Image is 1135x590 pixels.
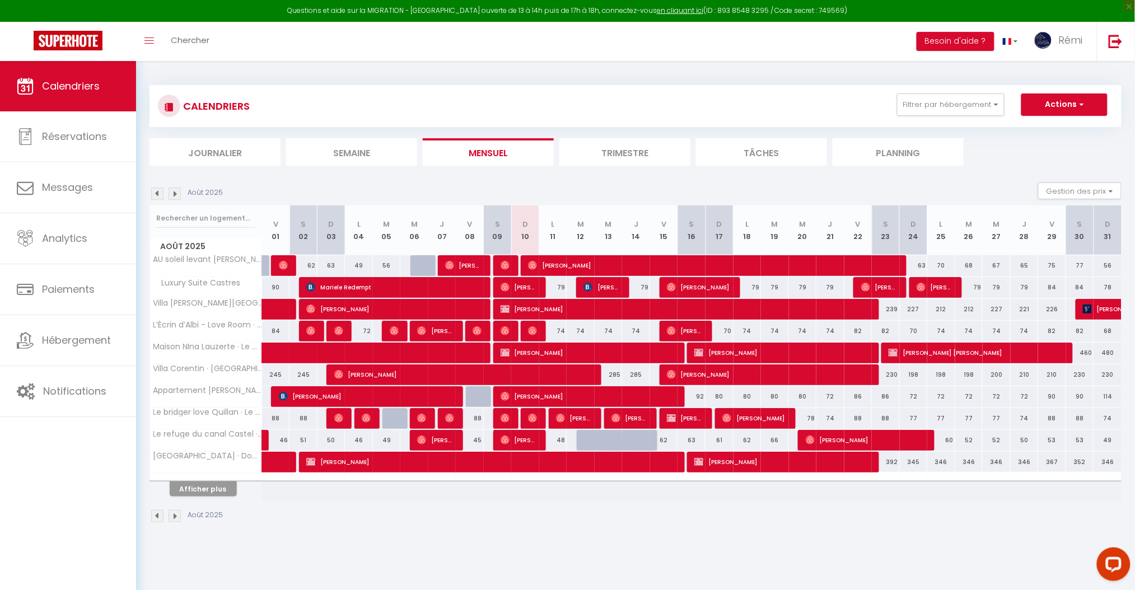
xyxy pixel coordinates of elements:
[1066,205,1094,255] th: 30
[872,386,900,407] div: 86
[1011,255,1039,276] div: 65
[696,138,827,166] li: Tâches
[567,205,595,255] th: 12
[440,219,444,230] abbr: J
[650,430,678,451] div: 62
[789,277,817,298] div: 79
[761,277,789,298] div: 79
[473,320,482,341] span: [PERSON_NAME]
[152,408,264,416] span: Le bridger love Quillan · Le bridger love* Tantra*Sensuel* Balnéo*
[722,408,788,429] span: [PERSON_NAME]
[539,430,567,451] div: 48
[445,255,483,276] span: [PERSON_NAME]
[872,321,900,341] div: 82
[171,34,209,46] span: Chercher
[667,408,704,429] span: [PERSON_NAME] [PERSON_NAME]
[501,342,678,363] span: [PERSON_NAME]
[501,277,538,298] span: [PERSON_NAME]
[1094,452,1122,472] div: 346
[484,205,512,255] th: 09
[634,219,638,230] abbr: J
[262,430,290,451] div: 46
[761,205,789,255] th: 19
[828,219,833,230] abbr: J
[900,452,928,472] div: 345
[900,299,928,320] div: 227
[1038,321,1066,341] div: 82
[390,320,399,341] span: [PERSON_NAME]
[799,219,806,230] abbr: M
[1038,408,1066,429] div: 88
[152,321,264,329] span: L’Écrin d’Albi - Love Room · Love Room/[PERSON_NAME]/Tantra/Insolite/Romantique
[734,205,762,255] th: 18
[539,277,567,298] div: 79
[1094,364,1122,385] div: 230
[152,430,264,438] span: Le refuge du canal Castel · Le refuge du canal*Local à vélo*Face Canal du midi
[417,320,455,341] span: [PERSON_NAME]
[605,219,612,230] abbr: M
[262,430,268,451] a: [PERSON_NAME]
[1035,32,1052,49] img: ...
[334,408,344,429] span: Gonzague Niclot
[706,386,734,407] div: 80
[900,255,928,276] div: 63
[42,282,95,296] span: Paiements
[417,429,455,451] span: [PERSON_NAME]
[955,205,983,255] th: 26
[286,138,417,166] li: Semaine
[188,188,223,198] p: Août 2025
[816,277,844,298] div: 79
[417,408,427,429] span: [PERSON_NAME]
[188,510,223,521] p: Août 2025
[966,219,973,230] abbr: M
[1066,430,1094,451] div: 53
[1011,321,1039,341] div: 74
[1066,277,1094,298] div: 84
[595,364,623,385] div: 285
[152,452,264,460] span: [GEOGRAPHIC_DATA] · Domaine de [PERSON_NAME] ! Piscine & sérénité * Calme
[856,219,861,230] abbr: V
[661,219,666,230] abbr: V
[816,408,844,429] div: 74
[1066,386,1094,407] div: 90
[34,31,102,50] img: Super Booking
[43,384,106,398] span: Notifications
[1038,277,1066,298] div: 84
[1038,452,1066,472] div: 367
[734,321,762,341] div: 74
[1022,219,1027,230] abbr: J
[861,277,899,298] span: [PERSON_NAME]
[1066,343,1094,363] div: 460
[411,219,418,230] abbr: M
[152,299,264,307] span: Villa [PERSON_NAME][GEOGRAPHIC_DATA] avec piscine * Barbecue*Calme
[1038,205,1066,255] th: 29
[955,321,983,341] div: 74
[872,364,900,385] div: 230
[622,364,650,385] div: 285
[650,205,678,255] th: 15
[306,320,316,341] span: [PERSON_NAME]
[42,333,111,347] span: Hébergement
[567,321,595,341] div: 74
[328,219,334,230] abbr: D
[262,205,290,255] th: 01
[362,408,371,429] span: [PERSON_NAME] Porgeon
[373,430,401,451] div: 49
[152,343,264,351] span: Maison NIna Lauzerte · Le moulin de la treille*Piscine*Billard*Ping Pong
[306,298,484,320] span: [PERSON_NAME]
[1066,408,1094,429] div: 88
[42,79,100,93] span: Calendriers
[170,481,237,497] button: Afficher plus
[501,320,510,341] span: [PERSON_NAME]
[761,321,789,341] div: 74
[955,386,983,407] div: 72
[428,205,456,255] th: 07
[806,429,927,451] span: [PERSON_NAME]
[927,205,955,255] th: 25
[872,205,900,255] th: 23
[1094,321,1122,341] div: 68
[789,205,817,255] th: 20
[501,429,538,451] span: [PERSON_NAME]
[152,255,264,264] span: AU soleil levant [PERSON_NAME] · Au soleil levant*terrasse*Local à vélo*oc keys*010
[423,138,554,166] li: Mensuel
